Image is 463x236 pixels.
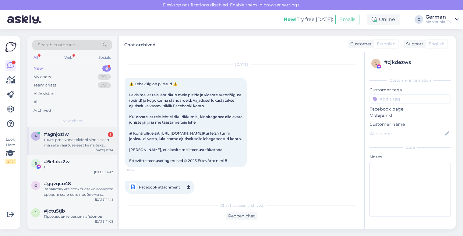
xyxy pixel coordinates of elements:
[44,208,65,214] span: #jctu5tjb
[34,91,56,97] div: AI Assistant
[34,74,51,80] div: My chats
[370,130,444,137] input: Add name
[5,41,16,53] img: Askly Logo
[32,54,39,62] div: All
[94,170,113,174] div: [DATE] 14:43
[127,192,150,200] span: 15:24
[34,134,37,138] span: a
[95,197,113,202] div: [DATE] 11:48
[5,137,16,164] div: Look Here
[44,137,113,148] div: tuues pma vana telefoni sinna, saan ma selle väärtuse eest ka näiteks nutikella osta?
[127,167,150,172] span: 15:24
[34,82,56,88] div: Team chats
[384,59,449,66] div: # cjkdezws
[139,183,180,191] span: Facebook attachment
[369,154,451,160] p: Notes
[34,107,51,114] div: Archived
[98,74,111,80] div: 99+
[35,210,37,215] span: j
[44,164,113,170] div: 111
[429,41,444,47] span: English
[369,106,451,112] p: Facebook page
[369,94,451,104] input: Add a tag
[129,82,243,163] span: ⚠️ Lehekülg on piiratud ⚠️ Leidsime, et teie leht rikub meie piltide ja videote autoriõigust (brä...
[35,161,37,166] span: 6
[108,132,113,137] div: 1
[124,40,156,48] label: Chat archived
[220,203,263,208] span: Chat has been archived
[426,19,453,24] div: Mobipunkt OÜ
[369,78,451,83] div: Customer information
[369,112,451,119] p: Mobipunkt
[426,15,459,24] a: GermanMobipunkt OÜ
[125,181,194,194] a: Facebook attachment15:24
[377,41,395,47] span: Estonian
[34,183,37,188] span: g
[34,99,39,105] div: All
[5,159,16,164] div: 2 / 3
[44,186,113,197] div: Здравствуйте есть система возврата средств если есть проблемы с товаром
[102,65,111,72] div: 6
[335,14,359,25] button: Emails
[63,54,74,62] div: Web
[404,41,423,47] div: Support
[62,118,82,124] span: New chats
[426,15,453,19] div: German
[375,61,377,65] span: c
[94,148,113,153] div: [DATE] 12:24
[284,16,333,23] div: Try free [DATE]:
[369,145,451,150] div: Extra
[284,16,297,22] b: New!
[97,54,112,62] div: Socials
[44,132,69,137] span: #agnjoz1w
[44,214,113,219] div: Производите ремонт айфонов
[369,121,451,128] p: Customer name
[38,42,76,48] span: Search customers
[95,219,113,224] div: [DATE] 11:03
[415,15,423,24] div: G
[226,212,257,220] div: Reopen chat
[125,62,358,67] div: [DATE]
[369,87,451,93] p: Customer tags
[44,181,71,186] span: #gqvqcu48
[44,159,70,164] span: #6efakz2w
[348,41,372,47] div: Customer
[34,65,43,72] div: New
[367,14,400,25] div: Online
[98,82,111,88] div: 99+
[161,131,203,136] a: [URL][DOMAIN_NAME]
